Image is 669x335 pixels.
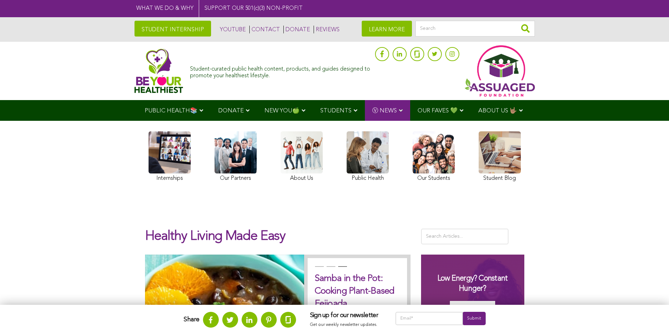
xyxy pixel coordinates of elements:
[418,108,458,114] span: OUR FAVES 💚
[415,21,535,37] input: Search
[190,63,371,79] div: Student-curated public health content, products, and guides designed to promote your healthiest l...
[218,108,244,114] span: DONATE
[450,301,495,314] img: Get Your Guide
[421,229,509,244] input: Search Articles...
[145,229,411,251] h1: Healthy Living Made Easy
[184,316,199,323] strong: Share
[327,266,334,273] button: 2 of 3
[465,45,535,97] img: Assuaged App
[463,312,485,325] input: Submit
[372,108,397,114] span: Ⓥ NEWS
[283,26,310,33] a: DONATE
[135,48,183,93] img: Assuaged
[249,26,280,33] a: CONTACT
[310,321,381,329] p: Get our weekly newsletter updates.
[395,312,463,325] input: Email*
[634,301,669,335] iframe: Chat Widget
[315,272,400,310] h2: Samba in the Pot: Cooking Plant-Based Feijoada
[315,266,322,273] button: 1 of 3
[338,266,345,273] button: 3 of 3
[310,312,381,320] h3: Sign up for our newsletter
[414,51,419,58] img: glassdoor
[286,316,291,323] img: glassdoor.svg
[135,21,211,37] a: STUDENT INTERNSHIP
[218,26,246,33] a: YOUTUBE
[145,108,197,114] span: PUBLIC HEALTH📚
[264,108,300,114] span: NEW YOU🍏
[428,274,517,294] h3: Low Energy? Constant Hunger?
[362,21,412,37] a: LEARN MORE
[478,108,517,114] span: ABOUT US 🤟🏽
[135,100,535,121] div: Navigation Menu
[314,26,340,33] a: REVIEWS
[320,108,352,114] span: STUDENTS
